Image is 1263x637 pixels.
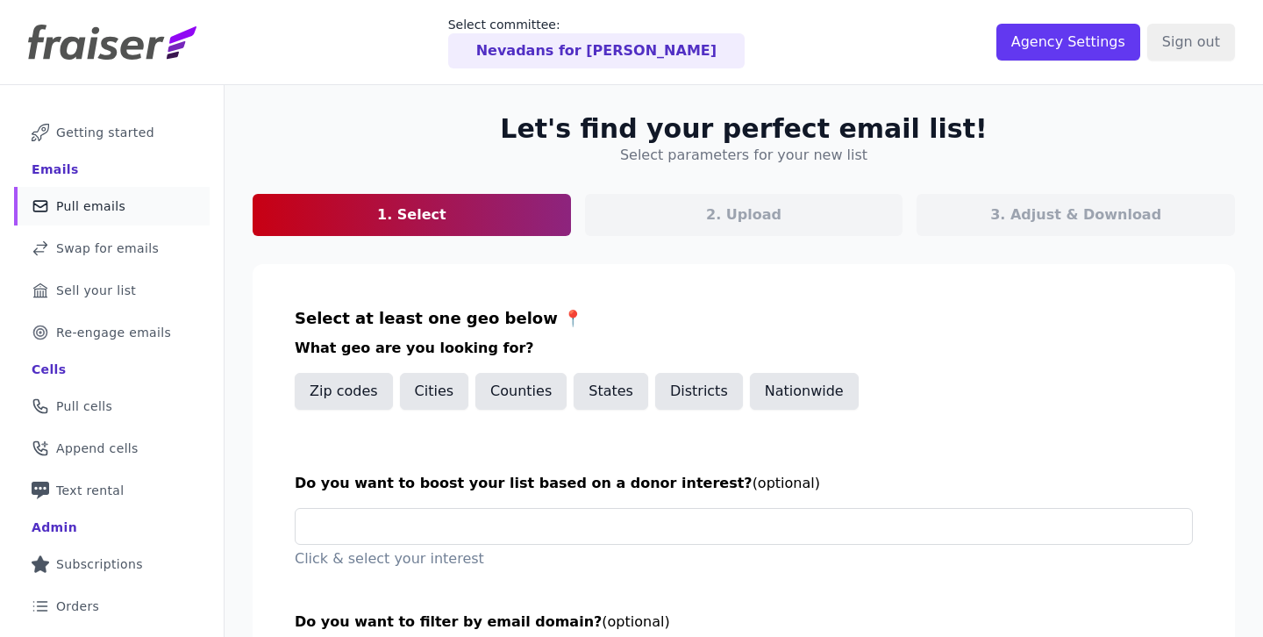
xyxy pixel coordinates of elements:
[706,204,781,225] p: 2. Upload
[750,373,859,410] button: Nationwide
[377,204,446,225] p: 1. Select
[295,613,602,630] span: Do you want to filter by email domain?
[14,187,210,225] a: Pull emails
[620,145,867,166] h4: Select parameters for your new list
[32,519,77,536] div: Admin
[253,194,571,236] a: 1. Select
[295,373,393,410] button: Zip codes
[476,40,717,61] p: Nevadans for [PERSON_NAME]
[56,197,125,215] span: Pull emails
[56,440,139,457] span: Append cells
[753,475,820,491] span: (optional)
[574,373,648,410] button: States
[14,545,210,583] a: Subscriptions
[56,555,143,573] span: Subscriptions
[996,24,1140,61] input: Agency Settings
[1147,24,1235,61] input: Sign out
[32,361,66,378] div: Cells
[295,338,1193,359] h3: What geo are you looking for?
[14,587,210,626] a: Orders
[14,313,210,352] a: Re-engage emails
[56,598,99,615] span: Orders
[14,387,210,426] a: Pull cells
[14,229,210,268] a: Swap for emails
[295,475,753,491] span: Do you want to boost your list based on a donor interest?
[14,429,210,468] a: Append cells
[56,324,171,341] span: Re-engage emails
[28,25,196,60] img: Fraiser Logo
[295,309,582,327] span: Select at least one geo below 📍
[14,113,210,152] a: Getting started
[500,113,987,145] h2: Let's find your perfect email list!
[602,613,669,630] span: (optional)
[400,373,469,410] button: Cities
[448,16,745,33] p: Select committee:
[32,161,79,178] div: Emails
[475,373,567,410] button: Counties
[56,240,159,257] span: Swap for emails
[990,204,1161,225] p: 3. Adjust & Download
[14,471,210,510] a: Text rental
[14,271,210,310] a: Sell your list
[56,482,125,499] span: Text rental
[56,397,112,415] span: Pull cells
[295,548,1193,569] p: Click & select your interest
[448,16,745,68] a: Select committee: Nevadans for [PERSON_NAME]
[56,124,154,141] span: Getting started
[655,373,743,410] button: Districts
[56,282,136,299] span: Sell your list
